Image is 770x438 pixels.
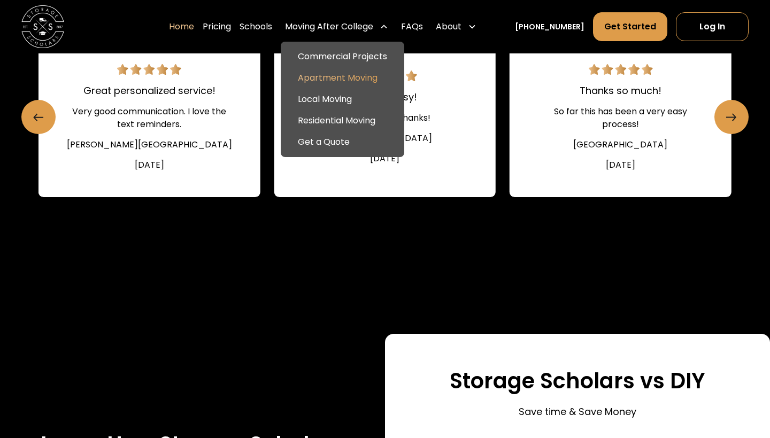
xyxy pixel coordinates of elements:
a: Home [169,12,194,42]
div: 14 / 22 [38,37,260,197]
img: 5 star review. [117,64,181,75]
a: 5 star review.Thanks so much!So far this has been a very easy process![GEOGRAPHIC_DATA][DATE] [510,37,731,197]
div: About [436,20,461,33]
a: Next slide [714,100,749,134]
a: 5 star review.Great personalized service!Very good communication. I love the text reminders.[PERS... [38,37,260,197]
img: 5 star review. [588,64,652,75]
div: So far this has been a very easy process! [535,105,706,131]
a: [PHONE_NUMBER] [515,21,584,33]
img: 5 star review. [353,71,417,81]
div: Quick & easy! [352,90,417,104]
div: Moving After College [285,20,373,33]
div: 16 / 22 [510,37,731,197]
p: Save time & Save Money [519,404,636,419]
nav: Moving After College [281,42,404,157]
a: Residential Moving [285,110,400,131]
a: home [21,5,64,48]
h3: Storage Scholars vs DIY [450,368,705,394]
a: Pricing [203,12,231,42]
div: Very good communication. I love the text reminders. [64,105,235,131]
a: Schools [240,12,272,42]
a: Previous slide [21,100,56,134]
img: Storage Scholars main logo [21,5,64,48]
div: Thanks so much! [580,83,661,98]
a: Commercial Projects [285,46,400,67]
a: Get a Quote [285,131,400,153]
div: Moving After College [281,12,392,42]
a: Get Started [593,12,667,41]
div: About [432,12,481,42]
a: Log In [676,12,749,41]
div: 15 / 22 [274,37,496,197]
a: 5 star review.Quick & easy!Super helpful, thanks![GEOGRAPHIC_DATA][DATE] [274,37,496,197]
div: [PERSON_NAME][GEOGRAPHIC_DATA] [67,138,232,151]
div: [DATE] [606,159,635,171]
a: FAQs [401,12,423,42]
div: [DATE] [370,152,399,165]
div: Great personalized service! [83,83,215,98]
a: Local Moving [285,89,400,110]
div: [DATE] [135,159,164,171]
div: [GEOGRAPHIC_DATA] [338,132,432,145]
div: [GEOGRAPHIC_DATA] [573,138,667,151]
div: Super helpful, thanks! [340,112,430,124]
a: Apartment Moving [285,67,400,89]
